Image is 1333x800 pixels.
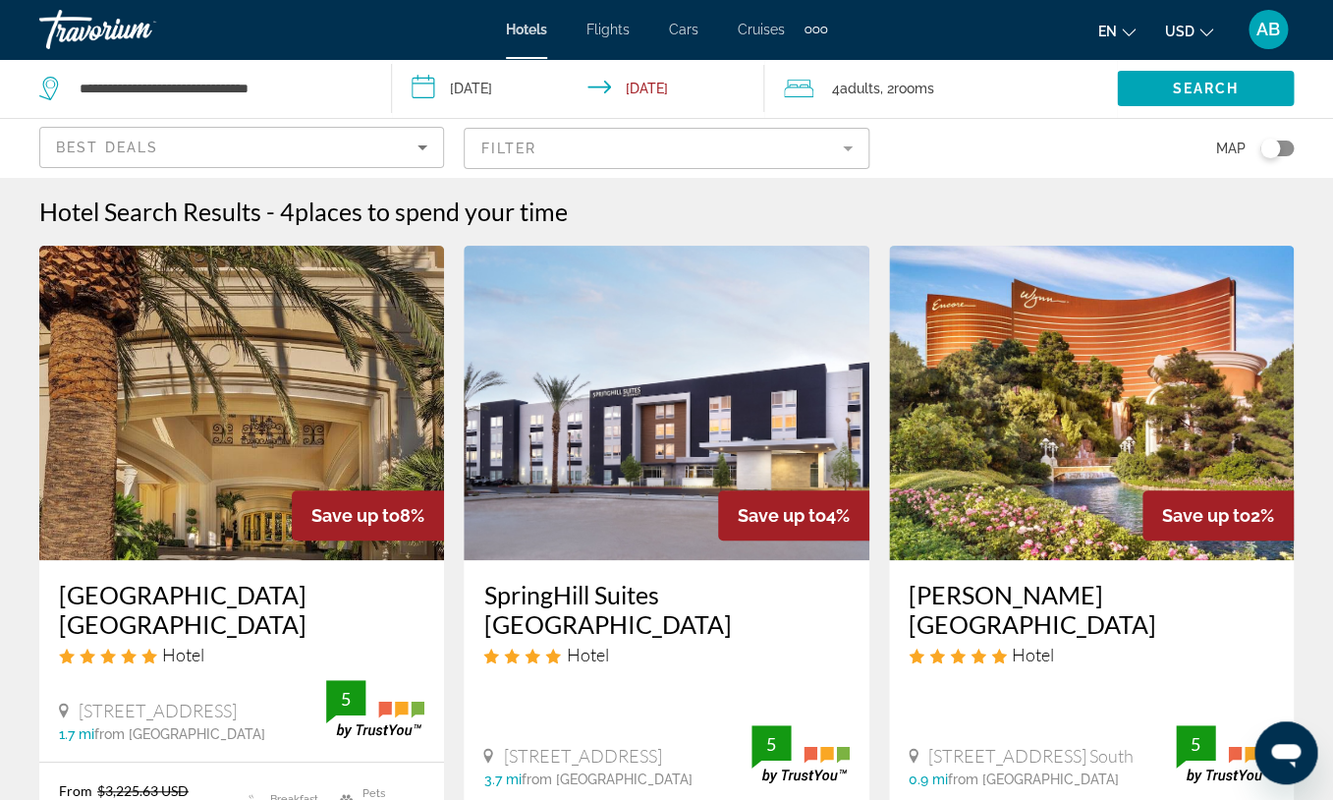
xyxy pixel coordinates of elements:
span: Hotel [566,644,608,665]
div: 4% [718,490,869,541]
span: from [GEOGRAPHIC_DATA] [94,726,265,742]
span: Search [1172,81,1239,96]
span: Adults [839,81,879,96]
span: Hotel [162,644,204,665]
h1: Hotel Search Results [39,197,261,226]
div: 5 [1176,732,1215,756]
img: trustyou-badge.svg [751,725,850,783]
span: 3.7 mi [483,771,521,787]
div: 8% [292,490,444,541]
span: from [GEOGRAPHIC_DATA] [521,771,692,787]
span: Hotel [1012,644,1054,665]
h2: 4 [280,197,568,226]
span: Best Deals [56,140,158,155]
div: 5 star Hotel [909,644,1274,665]
mat-select: Sort by [56,136,427,159]
a: [PERSON_NAME] [GEOGRAPHIC_DATA] [909,580,1274,639]
span: places to spend your time [295,197,568,226]
div: 5 [326,687,365,711]
span: 4 [831,75,879,102]
span: [STREET_ADDRESS] South [928,745,1134,767]
span: [STREET_ADDRESS] [503,745,661,767]
button: Search [1117,71,1294,106]
del: $3,225.63 USD [97,782,189,799]
a: Cars [669,22,698,37]
span: - [266,197,275,226]
img: trustyou-badge.svg [326,680,424,738]
a: Flights [586,22,630,37]
div: 5 star Hotel [59,644,424,665]
a: [GEOGRAPHIC_DATA] [GEOGRAPHIC_DATA] [59,580,424,639]
span: USD [1165,24,1194,39]
button: Travelers: 4 adults, 0 children [764,59,1117,118]
button: Filter [464,127,868,170]
a: Travorium [39,4,236,55]
button: User Menu [1243,9,1294,50]
span: rooms [893,81,933,96]
img: Hotel image [889,246,1294,560]
span: , 2 [879,75,933,102]
span: [STREET_ADDRESS] [79,700,237,721]
span: Map [1216,135,1246,162]
div: 4 star Hotel [483,644,849,665]
span: Save up to [1162,505,1250,526]
img: Hotel image [464,246,868,560]
a: Hotels [506,22,547,37]
iframe: Button to launch messaging window [1254,721,1317,784]
span: 0.9 mi [909,771,948,787]
button: Change language [1098,17,1136,45]
span: Save up to [311,505,400,526]
div: 5 [751,732,791,756]
button: Check-in date: Nov 20, 2025 Check-out date: Nov 23, 2025 [392,59,764,118]
span: AB [1256,20,1280,39]
span: From [59,782,92,799]
span: Save up to [738,505,826,526]
button: Extra navigation items [805,14,827,45]
span: 1.7 mi [59,726,94,742]
div: 2% [1142,490,1294,541]
a: SpringHill Suites [GEOGRAPHIC_DATA] [483,580,849,639]
a: Cruises [738,22,785,37]
span: from [GEOGRAPHIC_DATA] [948,771,1119,787]
img: Hotel image [39,246,444,560]
button: Toggle map [1246,140,1294,157]
span: en [1098,24,1117,39]
button: Change currency [1165,17,1213,45]
img: trustyou-badge.svg [1176,725,1274,783]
